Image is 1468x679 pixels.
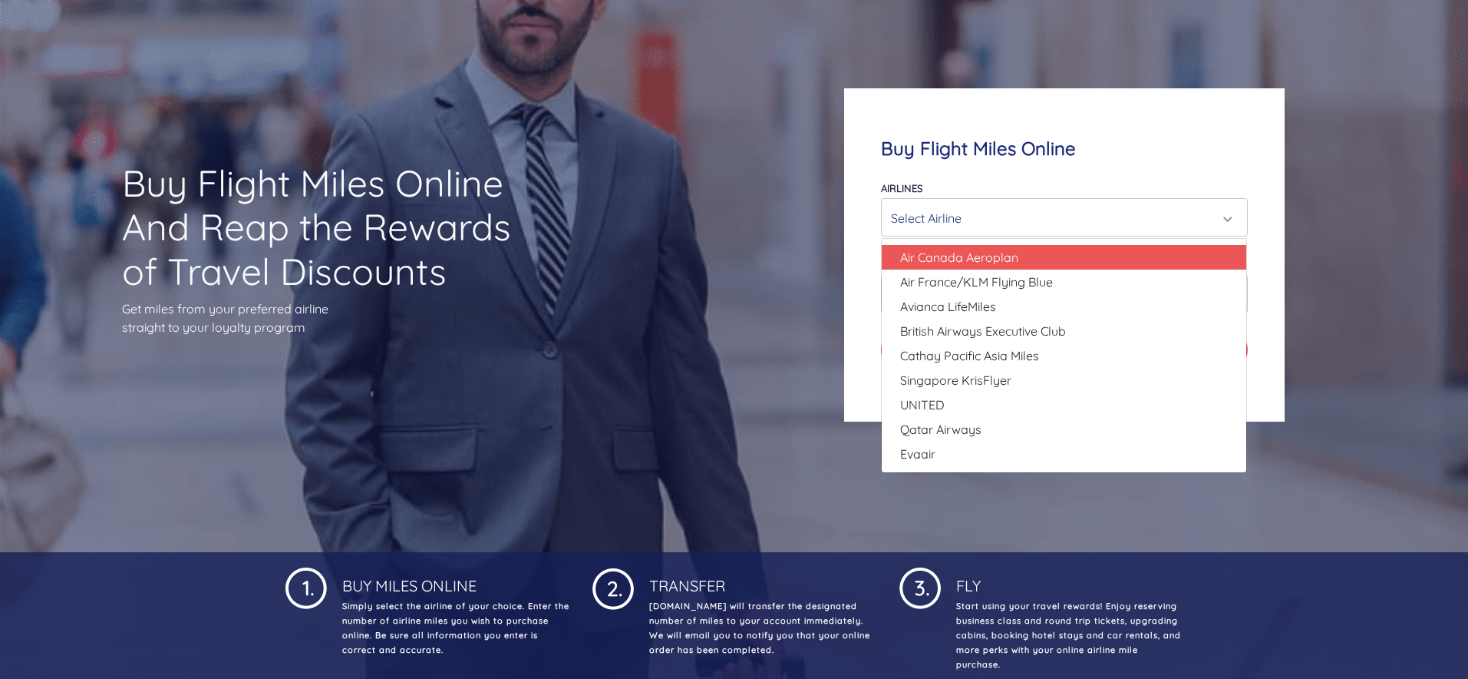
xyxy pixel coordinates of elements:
p: Simply select the airline of your choice. Enter the number of airline miles you wish to purchase ... [339,599,569,657]
p: Start using your travel rewards! Enjoy reserving business class and round trip tickets, upgrading... [953,599,1183,672]
span: Cathay Pacific Asia Miles [900,346,1039,365]
div: Select Airline [891,204,1228,233]
img: 1 [592,565,634,610]
h4: Buy Miles Online [339,565,569,595]
span: UNITED [900,396,945,414]
span: Avianca LifeMiles [900,297,996,316]
h4: Fly [953,565,1183,595]
p: Get miles from your preferred airline straight to your loyalty program [122,300,538,336]
span: Air Canada Aeroplan [900,248,1018,267]
h4: Transfer [646,565,876,595]
img: 1 [899,565,941,609]
span: Evaair [900,445,935,463]
span: British Airways Executive Club [900,322,1066,340]
img: 1 [285,565,327,609]
label: Airlines [881,182,922,194]
button: Select Airline [881,198,1247,237]
h4: Buy Flight Miles Online [881,137,1247,160]
h1: Buy Flight Miles Online And Reap the Rewards of Travel Discounts [122,161,538,294]
span: Air France/KLM Flying Blue [900,273,1053,291]
span: Qatar Airways [900,420,981,439]
p: [DOMAIN_NAME] will transfer the designated number of miles to your account immediately. We will e... [646,599,876,657]
span: Singapore KrisFlyer [900,371,1011,389]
